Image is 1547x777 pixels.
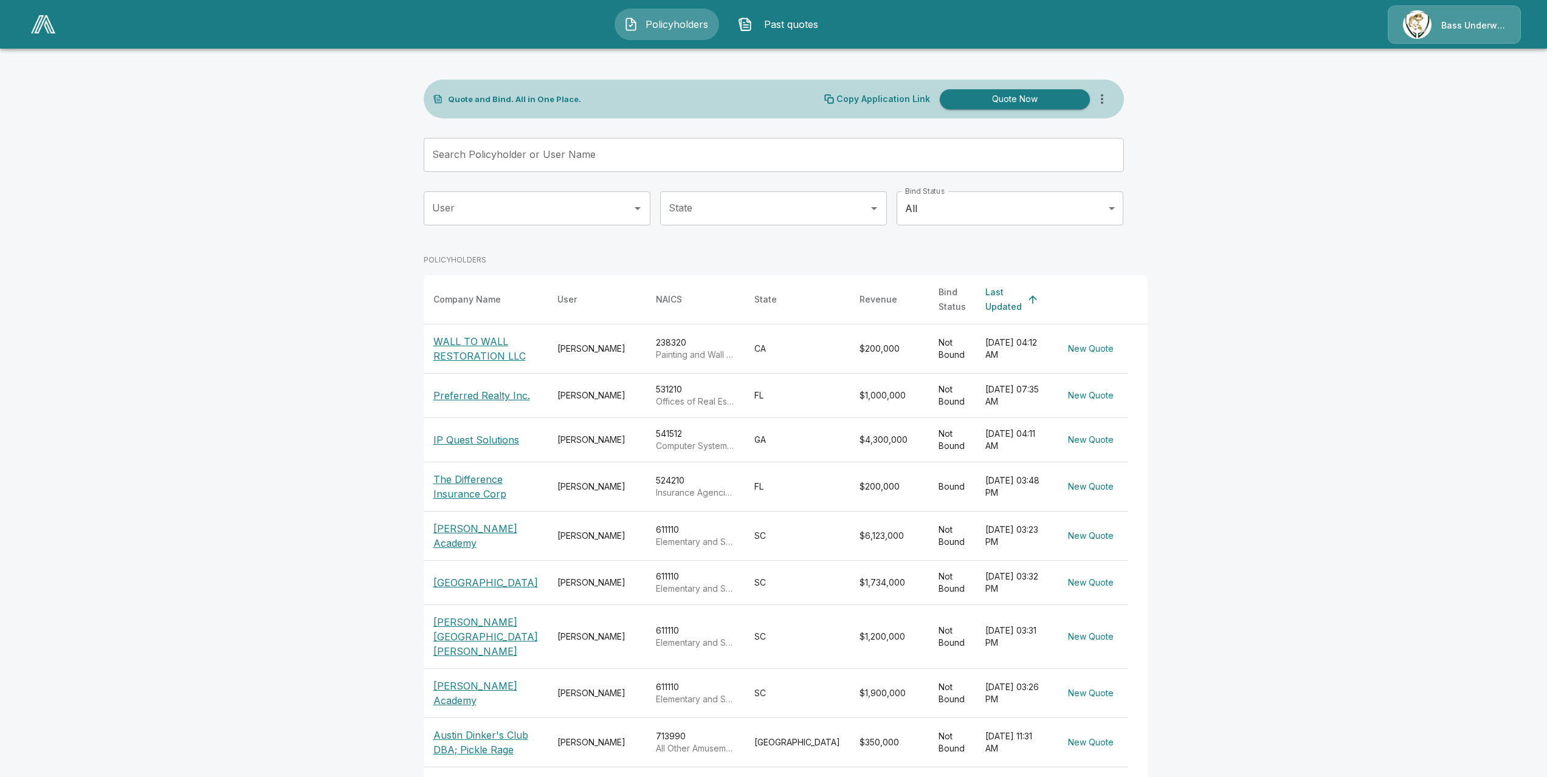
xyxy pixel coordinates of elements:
[929,324,976,374] td: Not Bound
[557,389,636,402] div: [PERSON_NAME]
[624,17,638,32] img: Policyholders Icon
[976,374,1053,418] td: [DATE] 07:35 AM
[433,334,538,363] p: WALL TO WALL RESTORATION LLC
[850,418,929,462] td: $4,300,000
[557,687,636,699] div: [PERSON_NAME]
[1063,525,1118,547] button: New Quote
[557,577,636,589] div: [PERSON_NAME]
[656,625,735,649] div: 611110
[850,462,929,512] td: $200,000
[31,15,55,33] img: AA Logo
[850,374,929,418] td: $1,000,000
[656,440,735,452] p: Computer Systems Design Services
[897,191,1123,225] div: All
[656,583,735,595] p: Elementary and Secondary Schools
[557,343,636,355] div: [PERSON_NAME]
[850,324,929,374] td: $200,000
[643,17,710,32] span: Policyholders
[656,474,735,499] div: 524210
[1063,572,1118,594] button: New Quote
[1063,626,1118,648] button: New Quote
[557,434,636,446] div: [PERSON_NAME]
[745,512,850,561] td: SC
[929,605,976,669] td: Not Bound
[1063,385,1118,407] button: New Quote
[929,462,976,512] td: Bound
[745,462,850,512] td: FL
[860,292,897,307] div: Revenue
[976,605,1053,669] td: [DATE] 03:31 PM
[850,605,929,669] td: $1,200,000
[976,669,1053,718] td: [DATE] 03:26 PM
[656,349,735,361] p: Painting and Wall Covering Contractors
[929,718,976,767] td: Not Bound
[424,255,486,265] p: POLICYHOLDERS
[976,718,1053,767] td: [DATE] 11:31 AM
[656,292,682,307] div: NAICS
[929,275,976,324] th: Bind Status
[656,536,735,548] p: Elementary and Secondary Schools
[656,742,735,755] p: All Other Amusement and Recreation Industries
[976,418,1053,462] td: [DATE] 04:11 AM
[433,521,538,550] p: [PERSON_NAME] Academy
[1063,338,1118,360] button: New Quote
[656,681,735,705] div: 611110
[745,605,850,669] td: SC
[557,736,636,748] div: [PERSON_NAME]
[929,669,976,718] td: Not Bound
[433,292,501,307] div: Company Name
[433,472,538,501] p: The Difference Insurance Corp
[976,324,1053,374] td: [DATE] 04:12 AM
[745,374,850,418] td: FL
[433,575,538,590] p: [GEOGRAPHIC_DATA]
[433,388,530,403] p: Preferred Realty Inc.
[1063,476,1118,498] button: New Quote
[433,615,538,659] p: [PERSON_NAME][GEOGRAPHIC_DATA][PERSON_NAME]
[656,487,735,499] p: Insurance Agencies and Brokerages
[976,512,1053,561] td: [DATE] 03:23 PM
[433,728,538,757] p: Austin Dinker's Club DBA; Pickle Rage
[745,324,850,374] td: CA
[929,512,976,561] td: Not Bound
[615,9,719,40] button: Policyholders IconPolicyholders
[745,669,850,718] td: SC
[656,637,735,649] p: Elementary and Secondary Schools
[757,17,824,32] span: Past quotes
[850,512,929,561] td: $6,123,000
[729,9,833,40] button: Past quotes IconPast quotes
[836,95,930,103] p: Copy Application Link
[985,285,1022,314] div: Last Updated
[940,89,1090,109] button: Quote Now
[656,337,735,361] div: 238320
[656,428,735,452] div: 541512
[976,462,1053,512] td: [DATE] 03:48 PM
[929,374,976,418] td: Not Bound
[557,481,636,493] div: [PERSON_NAME]
[433,433,519,447] p: IP Quest Solutions
[745,418,850,462] td: GA
[656,570,735,595] div: 611110
[1090,87,1114,111] button: more
[1063,429,1118,451] button: New Quote
[656,693,735,705] p: Elementary and Secondary Schools
[557,292,577,307] div: User
[433,679,538,708] p: [PERSON_NAME] Academy
[976,561,1053,605] td: [DATE] 03:32 PM
[1063,731,1118,754] button: New Quote
[850,669,929,718] td: $1,900,000
[929,418,976,462] td: Not Bound
[656,524,735,548] div: 611110
[745,561,850,605] td: SC
[866,200,883,217] button: Open
[448,95,581,103] p: Quote and Bind. All in One Place.
[754,292,777,307] div: State
[629,200,646,217] button: Open
[935,89,1090,109] a: Quote Now
[850,718,929,767] td: $350,000
[656,383,735,408] div: 531210
[656,730,735,755] div: 713990
[929,561,976,605] td: Not Bound
[557,631,636,643] div: [PERSON_NAME]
